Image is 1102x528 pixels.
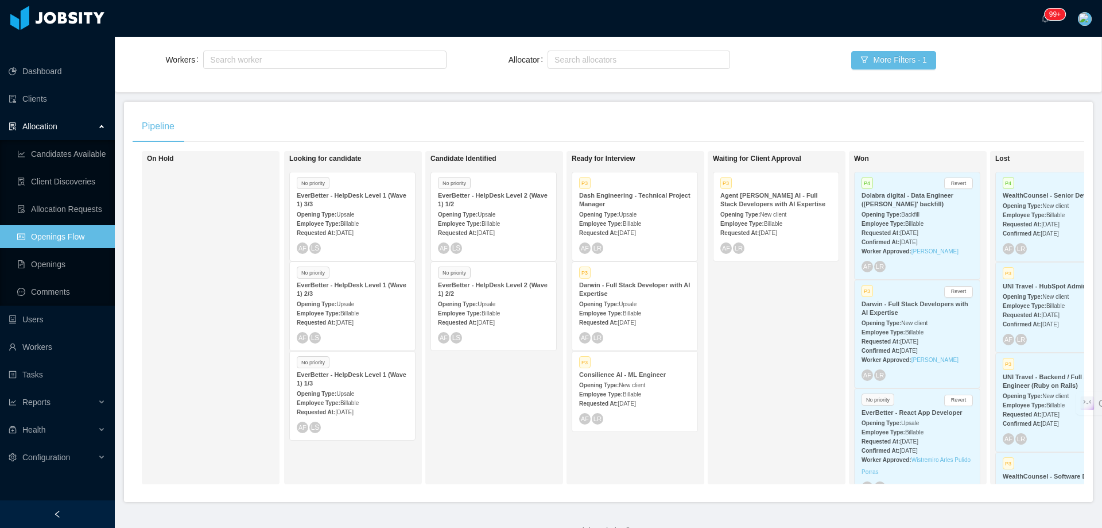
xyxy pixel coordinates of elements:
strong: Requested At: [297,409,335,415]
span: LR [1017,245,1026,253]
span: [DATE] [1041,421,1058,427]
span: Upsale [336,301,354,307]
strong: Confirmed At: [862,448,899,454]
span: LR [735,244,743,252]
span: P3 [579,356,591,368]
span: Billable [905,429,923,435]
span: [DATE] [759,230,777,236]
span: Billable [482,310,500,317]
span: [DATE] [1041,312,1059,318]
span: [DATE] [899,348,917,354]
span: Reports [22,398,51,407]
span: Billable [482,221,500,227]
a: icon: file-textOpenings [17,253,106,276]
strong: Opening Type: [297,391,336,397]
strong: Opening Type: [438,301,478,307]
a: icon: userWorkers [9,336,106,359]
strong: Employee Type: [579,310,623,317]
strong: Opening Type: [579,211,619,218]
strong: Darwin - Full Stack Developer with AI Expertise [579,282,690,297]
span: Billable [623,221,641,227]
button: Revert [944,178,973,189]
span: AF [298,334,306,341]
strong: EverBetter - HelpDesk Level 2 (Wave 1) 2/2 [438,282,548,297]
strong: Requested At: [579,319,618,326]
strong: Dolabra digital - Data Engineer ([PERSON_NAME]' backfill) [862,192,953,207]
strong: Opening Type: [1003,294,1042,300]
a: icon: pie-chartDashboard [9,60,106,83]
strong: Requested At: [579,400,618,407]
span: Upsale [336,211,354,218]
span: LS [452,244,461,252]
span: AF [581,245,589,252]
span: LS [311,244,320,252]
span: Billable [1046,212,1065,218]
strong: Employee Type: [579,391,623,398]
strong: Requested At: [862,438,900,445]
span: P3 [1003,267,1014,279]
strong: Requested At: [438,319,476,326]
h1: On Hold [147,155,308,163]
span: LR [1017,336,1026,344]
i: icon: setting [9,453,17,461]
span: No priority [297,356,329,368]
strong: Opening Type: [579,301,619,307]
strong: Opening Type: [297,211,336,218]
span: LR [876,483,884,491]
span: Billable [340,310,359,317]
strong: EverBetter - HelpDesk Level 1 (Wave 1) 3/3 [297,192,406,207]
span: P3 [1003,457,1014,469]
h1: Ready for Interview [572,155,732,163]
a: icon: auditClients [9,87,106,110]
strong: Consilience AI - ML Engineer [579,371,666,378]
span: P3 [579,177,591,189]
span: New client [1042,203,1069,209]
a: icon: messageComments [17,280,106,303]
span: [DATE] [335,409,353,415]
strong: Employee Type: [1003,303,1046,309]
span: Upsale [901,420,919,426]
label: Allocator [509,55,548,64]
strong: Opening Type: [438,211,478,218]
span: New client [619,382,645,388]
span: LR [593,244,602,252]
span: Billable [905,329,923,336]
strong: Agent [PERSON_NAME] AI - Full Stack Developers with AI Expertise [720,192,825,207]
span: LS [311,423,320,431]
span: New client [1042,294,1069,300]
h1: Candidate Identified [430,155,591,163]
strong: Opening Type: [1003,393,1042,399]
span: [DATE] [618,230,635,236]
span: P3 [720,177,732,189]
span: Upsale [478,211,495,218]
span: New client [1042,393,1069,399]
span: LS [452,334,461,341]
strong: Requested At: [579,230,618,236]
span: [DATE] [899,448,917,454]
button: Revert [944,395,973,406]
strong: Confirmed At: [1003,230,1041,237]
span: P3 [579,267,591,279]
i: icon: solution [9,122,17,130]
span: LR [593,334,602,341]
span: Allocation [22,122,57,131]
span: [DATE] [1041,230,1058,237]
i: icon: medicine-box [9,426,17,434]
strong: UNI Travel - Backend / Full Stack Engineer (Ruby on Rails) [1003,373,1101,389]
strong: Requested At: [720,230,759,236]
strong: Confirmed At: [862,239,899,245]
span: LR [876,372,884,379]
span: [DATE] [618,400,635,407]
span: Billable [905,221,923,227]
a: [PERSON_NAME] [911,357,959,363]
span: Backfill [901,211,919,218]
span: [DATE] [900,230,918,236]
i: icon: left [53,510,61,518]
label: Workers [165,55,203,64]
strong: Darwin - Full Stack Developers with AI Expertise [862,300,968,316]
span: [DATE] [618,319,635,326]
span: P3 [1003,358,1014,370]
strong: Requested At: [297,230,335,236]
span: AF [1004,435,1012,442]
span: No priority [297,267,329,279]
